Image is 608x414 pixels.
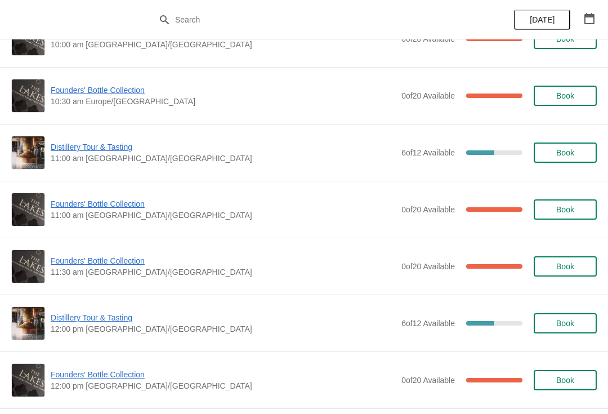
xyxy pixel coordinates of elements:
[534,370,597,390] button: Book
[401,319,455,328] span: 6 of 12 Available
[401,376,455,385] span: 0 of 20 Available
[51,323,396,335] span: 12:00 pm [GEOGRAPHIC_DATA]/[GEOGRAPHIC_DATA]
[12,307,44,340] img: Distillery Tour & Tasting | | 12:00 pm Europe/London
[51,96,396,107] span: 10:30 am Europe/[GEOGRAPHIC_DATA]
[12,250,44,283] img: Founders' Bottle Collection | | 11:30 am Europe/London
[514,10,570,30] button: [DATE]
[175,10,456,30] input: Search
[534,143,597,163] button: Book
[401,205,455,214] span: 0 of 20 Available
[51,198,396,210] span: Founders' Bottle Collection
[12,136,44,169] img: Distillery Tour & Tasting | | 11:00 am Europe/London
[51,255,396,266] span: Founders' Bottle Collection
[556,148,574,157] span: Book
[556,319,574,328] span: Book
[51,153,396,164] span: 11:00 am [GEOGRAPHIC_DATA]/[GEOGRAPHIC_DATA]
[12,193,44,226] img: Founders' Bottle Collection | | 11:00 am Europe/London
[401,91,455,100] span: 0 of 20 Available
[51,141,396,153] span: Distillery Tour & Tasting
[51,369,396,380] span: Founders' Bottle Collection
[51,210,396,221] span: 11:00 am [GEOGRAPHIC_DATA]/[GEOGRAPHIC_DATA]
[556,91,574,100] span: Book
[530,15,555,24] span: [DATE]
[12,79,44,112] img: Founders' Bottle Collection | | 10:30 am Europe/London
[51,380,396,391] span: 12:00 pm [GEOGRAPHIC_DATA]/[GEOGRAPHIC_DATA]
[401,262,455,271] span: 0 of 20 Available
[556,376,574,385] span: Book
[401,148,455,157] span: 6 of 12 Available
[534,256,597,277] button: Book
[12,364,44,397] img: Founders' Bottle Collection | | 12:00 pm Europe/London
[51,266,396,278] span: 11:30 am [GEOGRAPHIC_DATA]/[GEOGRAPHIC_DATA]
[534,313,597,333] button: Book
[51,39,396,50] span: 10:00 am [GEOGRAPHIC_DATA]/[GEOGRAPHIC_DATA]
[534,86,597,106] button: Book
[556,262,574,271] span: Book
[51,312,396,323] span: Distillery Tour & Tasting
[534,199,597,220] button: Book
[51,84,396,96] span: Founders' Bottle Collection
[556,205,574,214] span: Book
